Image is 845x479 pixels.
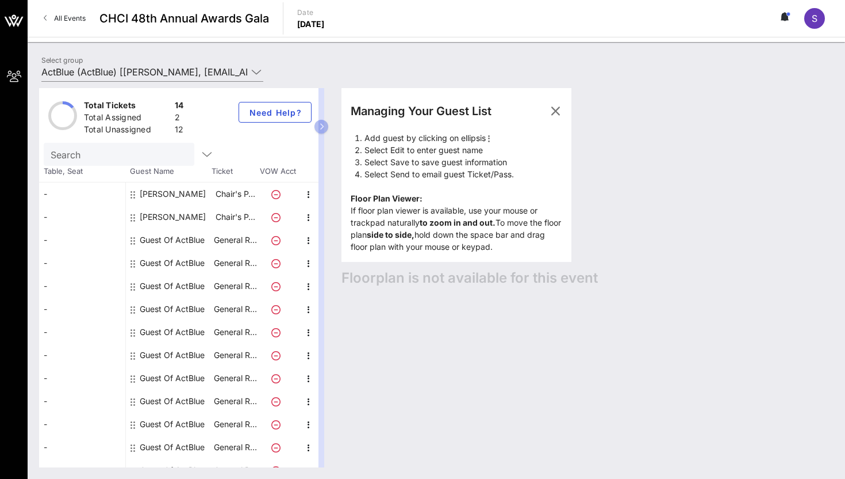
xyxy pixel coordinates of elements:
div: 14 [175,100,184,114]
div: - [39,252,125,275]
div: Lorena Martinez [140,183,206,206]
p: General R… [212,344,258,367]
div: - [39,206,125,229]
div: Total Unassigned [84,124,170,138]
p: General R… [212,413,258,436]
p: Chair's P… [212,183,258,206]
label: Select group [41,56,83,64]
p: Date [297,7,325,18]
span: Need Help? [248,108,302,117]
p: General R… [212,367,258,390]
div: - [39,321,125,344]
a: All Events [37,9,93,28]
div: - [39,413,125,436]
b: Floor Plan Viewer: [351,193,422,203]
div: Guest Of ActBlue [140,413,205,436]
div: Guest Of ActBlue [140,344,205,367]
p: [DATE] [297,18,325,30]
span: S [812,13,817,24]
div: Guest Of ActBlue [140,252,205,275]
span: Ticket [212,166,258,177]
div: Managing Your Guest List [351,102,491,120]
p: General R… [212,321,258,344]
p: General R… [212,298,258,321]
div: - [39,390,125,413]
li: Select Edit to enter guest name [364,144,562,156]
div: - [39,367,125,390]
div: Guest Of ActBlue [140,229,205,252]
div: - [39,183,125,206]
p: General R… [212,229,258,252]
div: - [39,229,125,252]
li: Select Save to save guest information [364,156,562,168]
div: Guest Of ActBlue [140,390,205,413]
div: - [39,298,125,321]
span: Guest Name [125,166,212,177]
div: S [804,8,825,29]
div: - [39,275,125,298]
div: Guest Of ActBlue [140,298,205,321]
div: Guest Of ActBlue [140,436,205,459]
div: 2 [175,112,184,126]
span: CHCI 48th Annual Awards Gala [99,10,269,27]
span: VOW Acct [258,166,298,177]
li: Select Send to email guest Ticket/Pass. [364,168,562,180]
p: General R… [212,275,258,298]
strong: side to side, [367,230,414,239]
button: Need Help? [239,102,312,123]
div: Total Assigned [84,112,170,126]
div: Total Tickets [84,100,170,114]
span: Table, Seat [39,166,125,177]
div: Guest Of ActBlue [140,321,205,344]
div: If floor plan viewer is available, use your mouse or trackpad naturally To move the floor plan ho... [341,88,571,262]
p: General R… [212,390,258,413]
div: Guest Of ActBlue [140,275,205,298]
p: General R… [212,252,258,275]
div: Regina Wallace-Jones [140,206,206,229]
div: - [39,344,125,367]
strong: to zoom in and out. [420,218,496,227]
span: All Events [54,14,86,22]
div: Guest Of ActBlue [140,367,205,390]
div: - [39,436,125,459]
p: Chair's P… [212,206,258,229]
li: Add guest by clicking on ellipsis [364,132,562,144]
span: Floorplan is not available for this event [341,269,598,287]
div: 12 [175,124,184,138]
p: General R… [212,436,258,459]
